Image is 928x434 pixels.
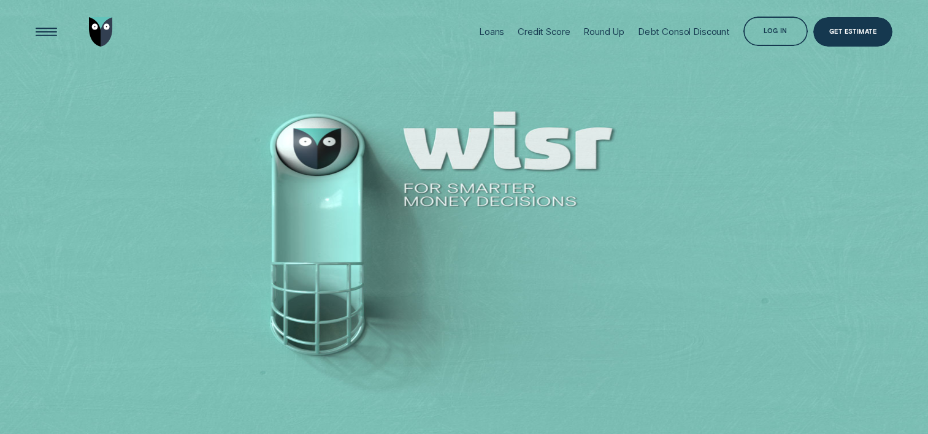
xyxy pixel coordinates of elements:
[638,26,730,37] div: Debt Consol Discount
[32,17,61,46] button: Open Menu
[89,17,113,46] img: Wisr
[743,17,808,45] button: Log in
[813,17,893,46] a: Get Estimate
[583,26,624,37] div: Round Up
[518,26,570,37] div: Credit Score
[479,26,504,37] div: Loans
